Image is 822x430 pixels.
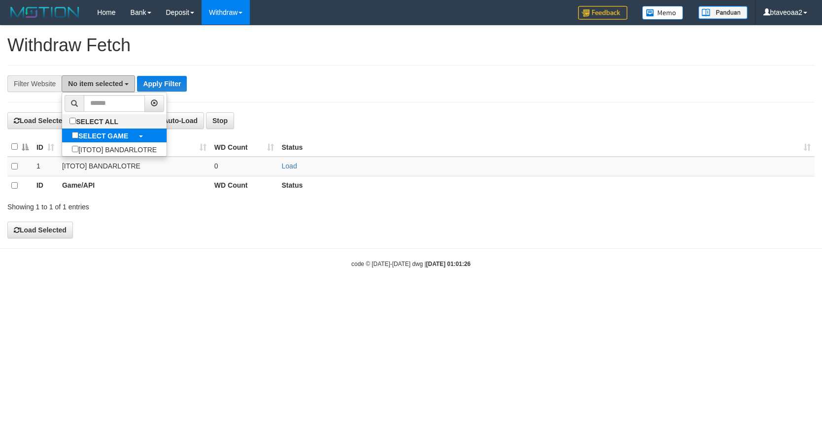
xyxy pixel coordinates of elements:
[62,129,167,142] a: SELECT GAME
[33,176,58,195] th: ID
[278,176,815,195] th: Status
[68,80,123,88] span: No item selected
[137,76,187,92] button: Apply Filter
[426,261,471,267] strong: [DATE] 01:01:26
[78,132,128,140] b: SELECT GAME
[72,132,78,138] input: SELECT GAME
[7,112,73,129] button: Load Selected
[58,176,210,195] th: Game/API
[7,198,335,212] div: Showing 1 to 1 of 1 entries
[33,157,58,176] td: 1
[7,5,82,20] img: MOTION_logo.png
[69,118,76,124] input: SELECT ALL
[642,6,684,20] img: Button%20Memo.svg
[214,162,218,170] span: 0
[210,137,278,157] th: WD Count: activate to sort column ascending
[7,75,62,92] div: Filter Website
[58,137,210,157] th: Game/API: activate to sort column ascending
[33,137,58,157] th: ID: activate to sort column ascending
[136,112,205,129] button: Run Auto-Load
[7,222,73,238] button: Load Selected
[62,114,128,128] label: SELECT ALL
[62,142,167,156] label: [ITOTO] BANDARLOTRE
[278,137,815,157] th: Status: activate to sort column ascending
[210,176,278,195] th: WD Count
[578,6,627,20] img: Feedback.jpg
[206,112,234,129] button: Stop
[698,6,748,19] img: panduan.png
[72,146,78,152] input: [ITOTO] BANDARLOTRE
[282,162,297,170] a: Load
[62,75,135,92] button: No item selected
[7,35,815,55] h1: Withdraw Fetch
[351,261,471,267] small: code © [DATE]-[DATE] dwg |
[58,157,210,176] td: [ITOTO] BANDARLOTRE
